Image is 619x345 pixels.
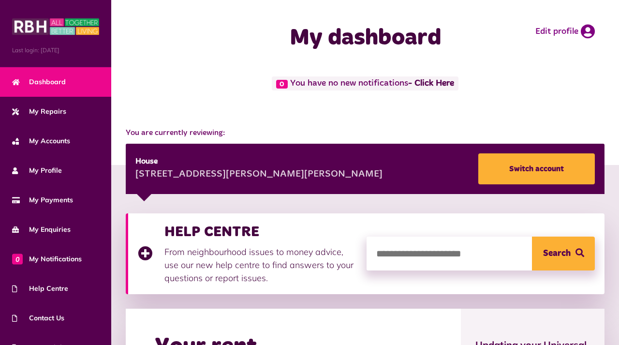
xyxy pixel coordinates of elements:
span: Last login: [DATE] [12,46,99,55]
p: From neighbourhood issues to money advice, use our new help centre to find answers to your questi... [164,245,357,285]
span: My Payments [12,195,73,205]
span: My Repairs [12,106,66,117]
span: Dashboard [12,77,66,87]
span: My Profile [12,165,62,176]
span: 0 [276,80,288,89]
button: Search [532,237,595,270]
span: 0 [12,254,23,264]
a: Switch account [478,153,595,184]
div: House [135,156,383,167]
span: Contact Us [12,313,64,323]
span: Help Centre [12,284,68,294]
h3: HELP CENTRE [164,223,357,240]
div: [STREET_ADDRESS][PERSON_NAME][PERSON_NAME] [135,167,383,182]
a: Edit profile [535,24,595,39]
span: You are currently reviewing: [126,127,604,139]
span: My Notifications [12,254,82,264]
span: You have no new notifications [272,76,458,90]
span: My Accounts [12,136,70,146]
span: My Enquiries [12,225,71,235]
h1: My dashboard [248,24,483,52]
a: - Click Here [408,79,454,88]
img: MyRBH [12,17,99,36]
span: Search [543,237,571,270]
